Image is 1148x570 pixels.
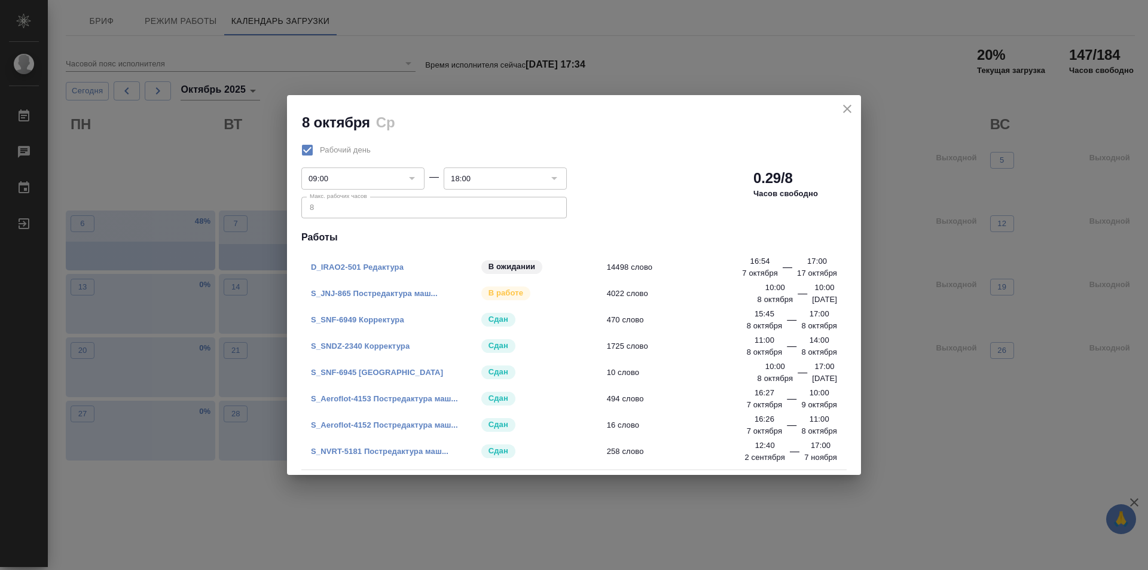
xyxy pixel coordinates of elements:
a: S_SNF-6949 Корректура [311,315,404,324]
h2: 0.29/8 [753,169,793,188]
div: — [787,313,796,332]
a: S_SNF-6945 [GEOGRAPHIC_DATA] [311,368,443,377]
p: Сдан [488,340,508,352]
p: Часов свободно [753,188,818,200]
h2: Ср [376,114,395,130]
p: 16:54 [750,255,770,267]
p: 7 октября [742,267,778,279]
p: 12:40 [755,440,775,452]
div: — [429,170,439,184]
p: 10:00 [765,361,785,373]
p: 17:00 [815,361,835,373]
p: 15:45 [755,308,774,320]
p: 17 октября [797,267,837,279]
p: 8 октября [801,425,837,437]
span: Рабочий день [320,144,371,156]
p: В ожидании [488,261,536,273]
p: Сдан [488,445,508,457]
span: 10 слово [607,367,776,379]
p: 10:00 [815,282,835,294]
div: — [787,339,796,358]
a: D_IRAO2-501 Редактура [311,263,404,272]
p: 17:00 [810,308,829,320]
p: 16:26 [755,413,774,425]
span: 470 слово [607,314,776,326]
p: Сдан [488,313,508,325]
span: 14498 слово [607,261,776,273]
div: — [790,444,799,464]
p: 17:00 [811,440,831,452]
p: 8 октября [758,294,793,306]
p: 10:00 [765,282,785,294]
p: 11:00 [755,334,774,346]
p: 7 октября [747,425,783,437]
span: 494 слово [607,393,776,405]
p: 2 сентября [744,452,785,464]
p: Сдан [488,419,508,431]
a: S_JNJ-865 Постредактура маш... [311,289,438,298]
p: [DATE] [812,373,837,385]
div: — [787,418,796,437]
p: 8 октября [747,320,783,332]
a: S_SNDZ-2340 Корректура [311,342,410,350]
p: Сдан [488,392,508,404]
p: 16:27 [755,387,774,399]
p: 8 октября [758,373,793,385]
p: 7 октября [747,399,783,411]
div: — [787,392,796,411]
a: S_Aeroflot-4152 Постредактура маш... [311,420,458,429]
span: 16 слово [607,419,776,431]
span: 258 слово [607,446,776,458]
p: 10:00 [810,387,829,399]
a: S_NVRT-5181 Постредактура маш... [311,447,448,456]
p: 14:00 [810,334,829,346]
div: — [783,260,792,279]
span: 4022 слово [607,288,776,300]
div: — [798,286,807,306]
p: 7 ноября [804,452,837,464]
p: Сдан [488,366,508,378]
span: 1725 слово [607,340,776,352]
a: S_Aeroflot-4153 Постредактура маш... [311,394,458,403]
div: — [798,365,807,385]
p: В работе [488,287,523,299]
p: 17:00 [807,255,827,267]
p: 8 октября [747,346,783,358]
p: 8 октября [801,320,837,332]
p: 11:00 [810,413,829,425]
p: 8 октября [801,346,837,358]
p: [DATE] [812,294,837,306]
button: close [838,100,856,118]
h2: 8 октября [302,114,370,130]
h4: Работы [301,230,847,245]
p: 9 октября [801,399,837,411]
